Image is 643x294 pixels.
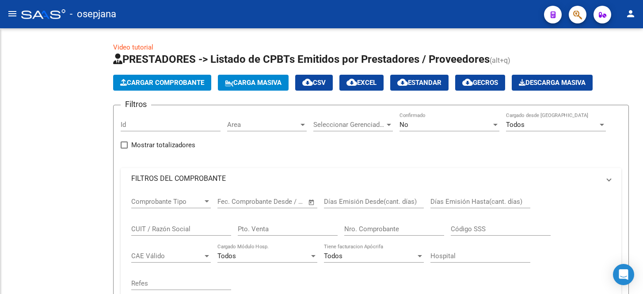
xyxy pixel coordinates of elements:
[113,43,153,51] a: Video tutorial
[295,75,333,91] button: CSV
[397,77,408,88] mat-icon: cloud_download
[131,198,203,206] span: Comprobante Tipo
[490,56,510,65] span: (alt+q)
[625,8,636,19] mat-icon: person
[121,98,151,111] h3: Filtros
[131,174,600,183] mat-panel-title: FILTROS DEL COMPROBANTE
[225,79,282,87] span: Carga Masiva
[302,79,326,87] span: CSV
[261,198,304,206] input: Fecha fin
[397,79,441,87] span: Estandar
[339,75,384,91] button: EXCEL
[512,75,593,91] button: Descarga Masiva
[131,252,203,260] span: CAE Válido
[455,75,505,91] button: Gecros
[519,79,586,87] span: Descarga Masiva
[217,198,253,206] input: Fecha inicio
[324,252,342,260] span: Todos
[346,79,377,87] span: EXCEL
[313,121,385,129] span: Seleccionar Gerenciador
[512,75,593,91] app-download-masive: Descarga masiva de comprobantes (adjuntos)
[346,77,357,88] mat-icon: cloud_download
[121,168,621,189] mat-expansion-panel-header: FILTROS DEL COMPROBANTE
[462,77,473,88] mat-icon: cloud_download
[113,75,211,91] button: Cargar Comprobante
[390,75,449,91] button: Estandar
[120,79,204,87] span: Cargar Comprobante
[399,121,408,129] span: No
[506,121,525,129] span: Todos
[70,4,116,24] span: - osepjana
[307,197,317,207] button: Open calendar
[302,77,313,88] mat-icon: cloud_download
[218,75,289,91] button: Carga Masiva
[227,121,299,129] span: Area
[613,264,634,285] div: Open Intercom Messenger
[131,140,195,150] span: Mostrar totalizadores
[113,53,490,65] span: PRESTADORES -> Listado de CPBTs Emitidos por Prestadores / Proveedores
[462,79,498,87] span: Gecros
[7,8,18,19] mat-icon: menu
[217,252,236,260] span: Todos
